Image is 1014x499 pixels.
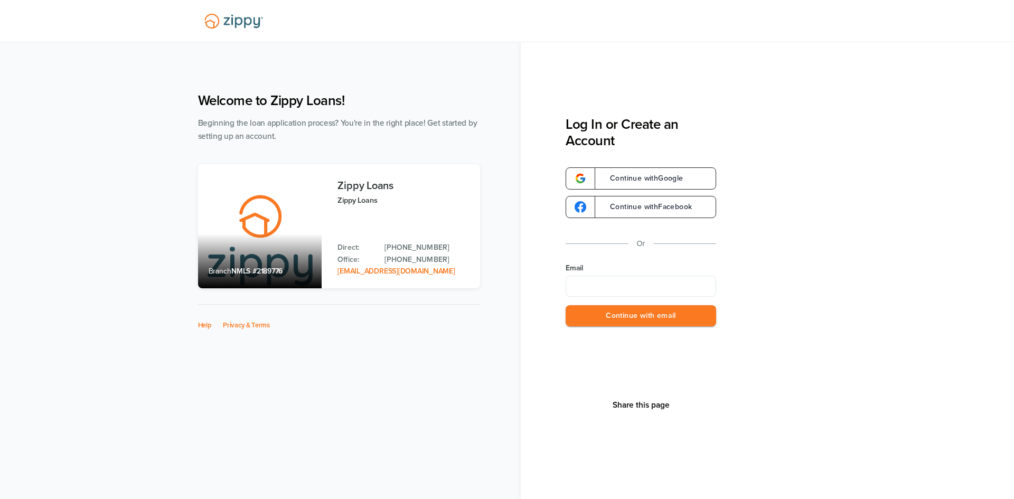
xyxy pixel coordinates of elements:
h3: Log In or Create an Account [566,116,716,149]
span: NMLS #2189776 [231,267,283,276]
img: google-logo [575,173,586,184]
p: Office: [337,254,374,266]
img: Lender Logo [198,9,269,33]
label: Email [566,263,716,274]
span: Continue with Google [599,175,683,182]
a: Office Phone: 512-975-2947 [384,254,469,266]
span: Continue with Facebook [599,203,692,211]
a: Privacy & Terms [223,321,270,329]
a: google-logoContinue withGoogle [566,167,716,190]
p: Zippy Loans [337,194,469,206]
button: Continue with email [566,305,716,327]
a: google-logoContinue withFacebook [566,196,716,218]
a: Help [198,321,212,329]
input: Email Address [566,276,716,297]
h1: Welcome to Zippy Loans! [198,92,480,109]
img: google-logo [575,201,586,213]
p: Direct: [337,242,374,253]
p: Or [637,237,645,250]
span: Branch [209,267,232,276]
span: Beginning the loan application process? You're in the right place! Get started by setting up an a... [198,118,477,141]
a: Email Address: zippyguide@zippymh.com [337,267,455,276]
a: Direct Phone: 512-975-2947 [384,242,469,253]
button: Share This Page [609,400,673,410]
h3: Zippy Loans [337,180,469,192]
